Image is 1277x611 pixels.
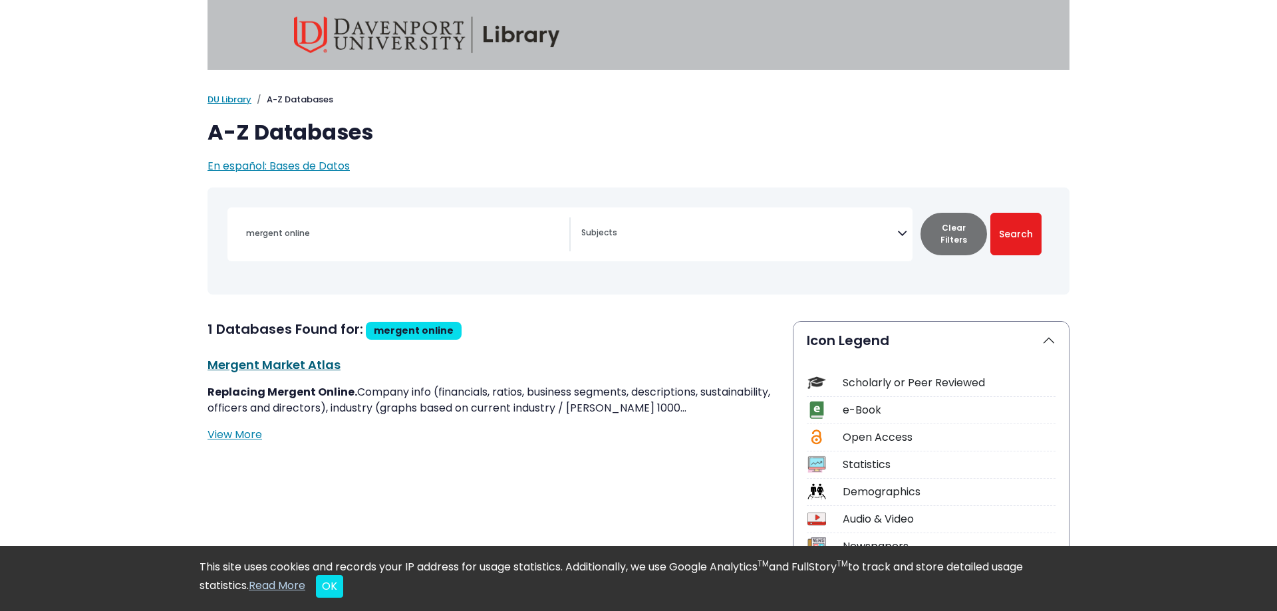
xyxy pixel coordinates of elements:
[808,428,825,446] img: Icon Open Access
[843,375,1056,391] div: Scholarly or Peer Reviewed
[208,187,1069,295] nav: Search filters
[251,93,333,106] li: A-Z Databases
[921,213,987,255] button: Clear Filters
[807,510,825,528] img: Icon Audio & Video
[208,93,251,106] a: DU Library
[843,402,1056,418] div: e-Book
[843,539,1056,554] div: Newspapers
[249,578,305,593] a: Read More
[208,427,262,442] a: View More
[843,429,1056,445] div: Open Access
[208,384,357,400] strong: Replacing Mergent Online.
[208,356,341,373] a: Mergent Market Atlas
[837,558,848,569] sup: TM
[807,483,825,501] img: Icon Demographics
[374,324,454,337] span: mergent online
[208,158,350,174] a: En español: Bases de Datos
[758,558,769,569] sup: TM
[843,484,1056,500] div: Demographics
[793,322,1069,359] button: Icon Legend
[990,213,1042,255] button: Submit for Search Results
[581,229,897,239] textarea: Search
[208,320,363,338] span: 1 Databases Found for:
[294,17,560,53] img: Davenport University Library
[316,575,343,598] button: Close
[208,93,1069,106] nav: breadcrumb
[807,401,825,419] img: Icon e-Book
[807,537,825,555] img: Icon Newspapers
[807,374,825,392] img: Icon Scholarly or Peer Reviewed
[238,223,569,243] input: Search database by title or keyword
[843,511,1056,527] div: Audio & Video
[843,457,1056,473] div: Statistics
[200,559,1077,598] div: This site uses cookies and records your IP address for usage statistics. Additionally, we use Goo...
[208,120,1069,145] h1: A-Z Databases
[208,384,777,416] p: Company info (financials, ratios, business segments, descriptions, sustainability, officers and d...
[807,455,825,473] img: Icon Statistics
